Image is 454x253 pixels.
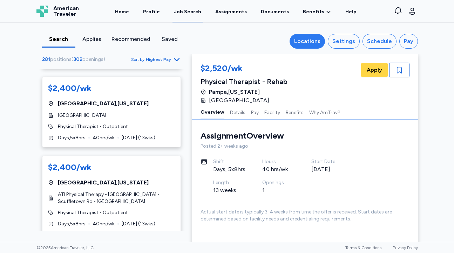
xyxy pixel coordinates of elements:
span: Days , 5 x 8 hrs [58,220,86,227]
a: Job Search [172,1,203,22]
span: Sort by [131,57,144,62]
div: 13 weeks [213,186,245,195]
div: Actual start date is typically 3-4 weeks from time the offer is received. Start dates are determi... [201,209,409,223]
div: Posted 2+ weeks ago [201,143,409,150]
button: Benefits [286,105,304,119]
span: [GEOGRAPHIC_DATA] , [US_STATE] [58,178,149,187]
img: Logo [36,6,48,17]
span: American Traveler [53,6,79,17]
span: Physical Therapist - Outpatient [58,123,128,130]
button: Overview [201,105,224,119]
div: Days, 5x8hrs [213,165,245,174]
a: Privacy Policy [393,245,418,250]
a: Terms & Conditions [345,245,381,250]
span: Benefits [303,8,324,15]
span: Days , 5 x 8 hrs [58,134,86,141]
span: 40 hrs/wk [93,220,115,227]
div: Job Search [174,8,201,15]
div: Physical Therapist - Rehab [201,77,287,86]
div: Openings [262,179,294,186]
span: Highest Pay [146,57,171,62]
button: Facility [264,105,280,119]
button: Pay [251,105,259,119]
div: $2,520/wk [201,63,287,75]
div: Length [213,179,245,186]
div: Schedule [367,37,392,45]
span: positions [50,56,72,62]
div: [DATE] [311,165,344,174]
button: Locations [290,34,325,49]
div: Shift [213,158,245,165]
div: Hours [262,158,294,165]
div: ( ) [42,56,108,63]
div: Recommended [111,35,150,43]
div: Assignment Overview [201,130,284,141]
div: 1 [262,186,294,195]
span: 302 [73,56,82,62]
span: [DATE] ( 13 wks) [122,220,155,227]
button: Details [230,105,245,119]
button: Sort byHighest Pay [131,55,181,64]
button: Why AmTrav? [309,105,340,119]
span: [DATE] ( 13 wks) [122,134,155,141]
div: $2,400/wk [48,162,92,173]
div: Applies [78,35,106,43]
div: $2,400/wk [48,83,92,94]
span: [GEOGRAPHIC_DATA] , [US_STATE] [58,99,149,108]
span: openings [82,56,103,62]
div: Pay [404,37,413,45]
span: 281 [42,56,50,62]
span: Physical Therapist - Outpatient [58,209,128,216]
span: ATI Physical Therapy - [GEOGRAPHIC_DATA] - Scuffletown Rd - [GEOGRAPHIC_DATA] [58,191,175,205]
span: © 2025 American Traveler, LLC [36,245,94,251]
h3: Details [201,240,409,251]
div: Saved [156,35,184,43]
button: Apply [361,63,388,77]
span: 40 hrs/wk [93,134,115,141]
button: Pay [399,34,418,49]
div: Locations [294,37,320,45]
div: Start Date [311,158,344,165]
a: Benefits [303,8,331,15]
span: Apply [367,66,382,74]
div: 40 hrs/wk [262,165,294,174]
span: [GEOGRAPHIC_DATA] [209,96,269,105]
button: Settings [328,34,360,49]
div: Settings [332,37,355,45]
div: Search [45,35,73,43]
button: Schedule [362,34,397,49]
span: [GEOGRAPHIC_DATA] [58,112,106,119]
span: Pampa , [US_STATE] [209,88,260,96]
